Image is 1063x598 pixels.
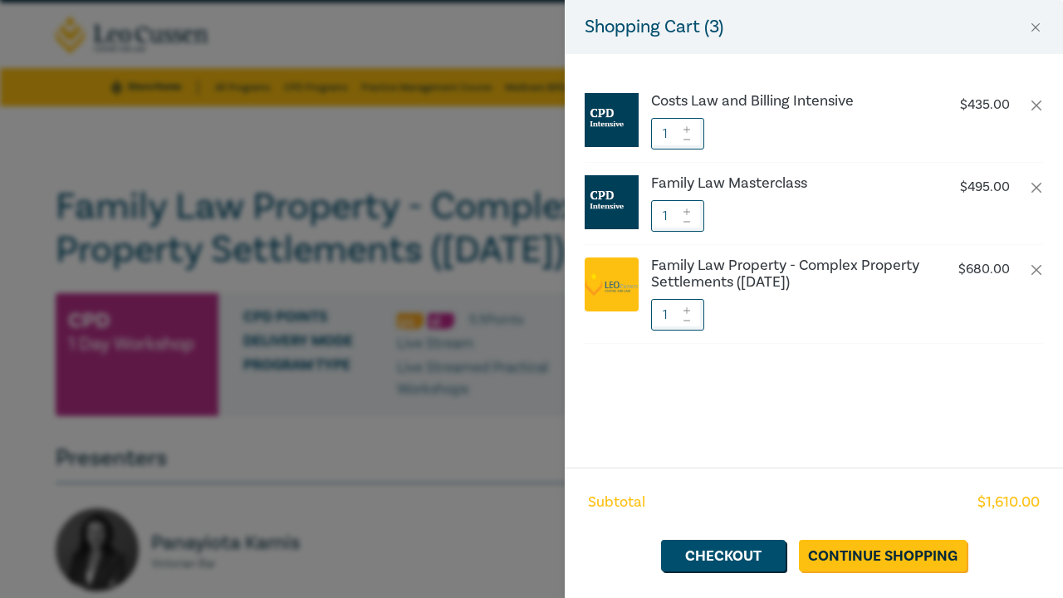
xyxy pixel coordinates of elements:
input: 1 [651,200,704,232]
img: CPD%20Intensive.jpg [585,175,639,229]
a: Family Law Property - Complex Property Settlements ([DATE]) [651,257,927,291]
img: logo.png [585,272,639,297]
input: 1 [651,118,704,149]
p: $ 680.00 [958,262,1010,277]
a: Continue Shopping [799,540,967,571]
input: 1 [651,299,704,331]
h5: Shopping Cart ( 3 ) [585,13,723,41]
a: Costs Law and Billing Intensive [651,93,927,110]
a: Family Law Masterclass [651,175,927,192]
a: Checkout [661,540,786,571]
span: $ 1,610.00 [977,492,1040,513]
span: Subtotal [588,492,645,513]
button: Close [1028,20,1043,35]
img: CPD%20Intensive.jpg [585,93,639,147]
p: $ 435.00 [960,97,1010,113]
p: $ 495.00 [960,179,1010,195]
